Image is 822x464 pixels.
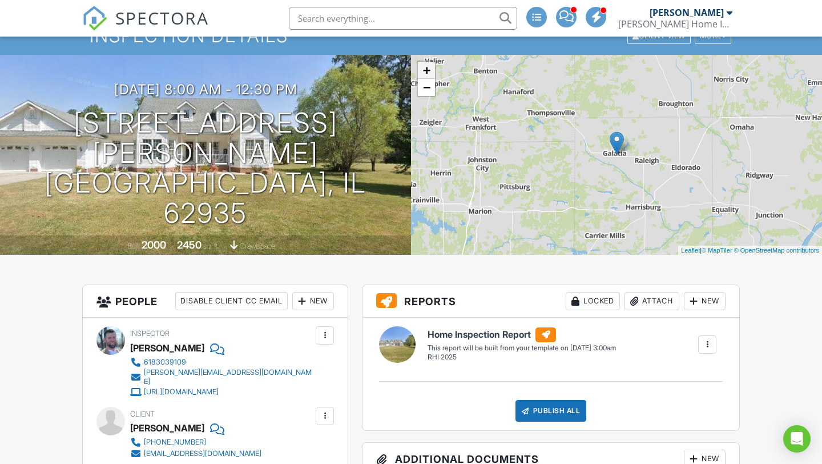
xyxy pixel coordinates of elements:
a: Zoom out [418,79,435,96]
div: RHI 2025 [428,353,616,362]
div: [PERSON_NAME][EMAIL_ADDRESS][DOMAIN_NAME] [144,368,313,386]
div: Locked [566,292,620,310]
div: [PERSON_NAME] [650,7,724,18]
a: © OpenStreetMap contributors [734,247,819,254]
div: This report will be built from your template on [DATE] 3:00am [428,343,616,353]
h3: Reports [362,285,739,318]
span: sq. ft. [203,242,219,250]
a: [URL][DOMAIN_NAME] [130,386,313,398]
div: 2450 [177,239,202,251]
div: New [684,292,726,310]
div: [PERSON_NAME] [130,339,204,357]
div: [URL][DOMAIN_NAME] [144,387,219,397]
div: Open Intercom Messenger [783,425,811,453]
a: [PHONE_NUMBER] [130,437,261,448]
div: New [292,292,334,310]
div: | [678,246,822,255]
input: Search everything... [289,7,517,30]
div: Client View [627,28,691,43]
a: [PERSON_NAME][EMAIL_ADDRESS][DOMAIN_NAME] [130,368,313,386]
a: 6183039109 [130,357,313,368]
img: The Best Home Inspection Software - Spectora [82,6,107,31]
a: Zoom in [418,62,435,79]
div: [EMAIL_ADDRESS][DOMAIN_NAME] [144,449,261,458]
div: More [695,28,732,43]
div: Publish All [515,400,587,422]
div: [PERSON_NAME] [130,419,204,437]
a: © MapTiler [702,247,732,254]
span: SPECTORA [115,6,209,30]
div: Attach [624,292,679,310]
div: Disable Client CC Email [175,292,288,310]
a: SPECTORA [82,15,209,39]
span: Inspector [130,329,170,338]
h3: [DATE] 8:00 am - 12:30 pm [114,82,297,97]
div: 2000 [142,239,166,251]
h1: Inspection Details [90,26,732,46]
h3: People [83,285,348,318]
div: [PHONE_NUMBER] [144,438,206,447]
span: Built [127,242,140,250]
a: Leaflet [681,247,700,254]
a: Client View [626,31,694,39]
h6: Home Inspection Report [428,327,616,342]
span: Client [130,410,155,418]
a: [EMAIL_ADDRESS][DOMAIN_NAME] [130,448,261,459]
h1: [STREET_ADDRESS][PERSON_NAME] [GEOGRAPHIC_DATA], IL 62935 [18,108,393,229]
div: Miller Home Inspection, LLC [618,18,732,30]
span: crawlspace [240,242,275,250]
div: 6183039109 [144,358,186,367]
